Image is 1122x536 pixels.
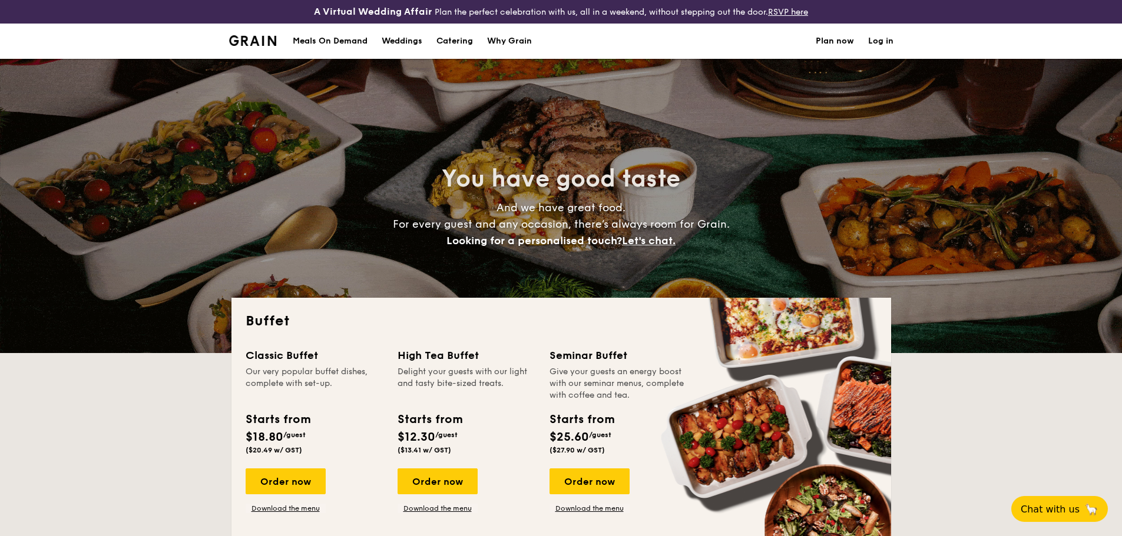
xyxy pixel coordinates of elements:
[550,347,687,364] div: Seminar Buffet
[622,234,676,247] span: Let's chat.
[382,24,422,59] div: Weddings
[246,366,383,401] div: Our very popular buffet dishes, complete with set-up.
[398,347,535,364] div: High Tea Buffet
[222,5,901,19] div: Plan the perfect celebration with us, all in a weekend, without stepping out the door.
[246,312,877,331] h2: Buffet
[246,411,310,428] div: Starts from
[398,446,451,454] span: ($13.41 w/ GST)
[293,24,368,59] div: Meals On Demand
[435,431,458,439] span: /guest
[1084,502,1098,516] span: 🦙
[550,446,605,454] span: ($27.90 w/ GST)
[868,24,893,59] a: Log in
[436,24,473,59] h1: Catering
[768,7,808,17] a: RSVP here
[550,468,630,494] div: Order now
[246,446,302,454] span: ($20.49 w/ GST)
[398,430,435,444] span: $12.30
[393,201,730,247] span: And we have great food. For every guest and any occasion, there’s always room for Grain.
[550,430,589,444] span: $25.60
[446,234,622,247] span: Looking for a personalised touch?
[398,468,478,494] div: Order now
[398,504,478,513] a: Download the menu
[550,504,630,513] a: Download the menu
[246,504,326,513] a: Download the menu
[1021,504,1080,515] span: Chat with us
[246,468,326,494] div: Order now
[286,24,375,59] a: Meals On Demand
[229,35,277,46] img: Grain
[398,366,535,401] div: Delight your guests with our light and tasty bite-sized treats.
[314,5,432,19] h4: A Virtual Wedding Affair
[398,411,462,428] div: Starts from
[375,24,429,59] a: Weddings
[550,366,687,401] div: Give your guests an energy boost with our seminar menus, complete with coffee and tea.
[550,411,614,428] div: Starts from
[480,24,539,59] a: Why Grain
[442,165,680,193] span: You have good taste
[1011,496,1108,522] button: Chat with us🦙
[229,35,277,46] a: Logotype
[429,24,480,59] a: Catering
[589,431,611,439] span: /guest
[246,430,283,444] span: $18.80
[246,347,383,364] div: Classic Buffet
[816,24,854,59] a: Plan now
[283,431,306,439] span: /guest
[487,24,532,59] div: Why Grain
